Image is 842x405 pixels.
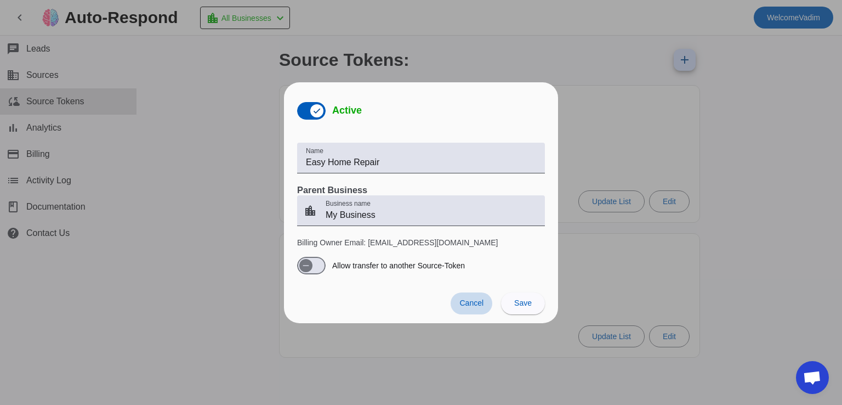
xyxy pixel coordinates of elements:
label: Allow transfer to another Source-Token [330,260,465,271]
mat-label: Business name [326,200,371,207]
span: Active [332,105,362,116]
mat-label: Name [306,147,323,154]
p: Billing Owner Email: [EMAIL_ADDRESS][DOMAIN_NAME] [297,237,545,248]
span: Cancel [459,299,483,307]
button: Save [501,292,545,314]
mat-icon: location_city [297,204,323,217]
div: Open chat [796,361,829,394]
h3: Parent Business [297,184,545,195]
button: Cancel [451,292,492,314]
span: Save [514,299,532,307]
